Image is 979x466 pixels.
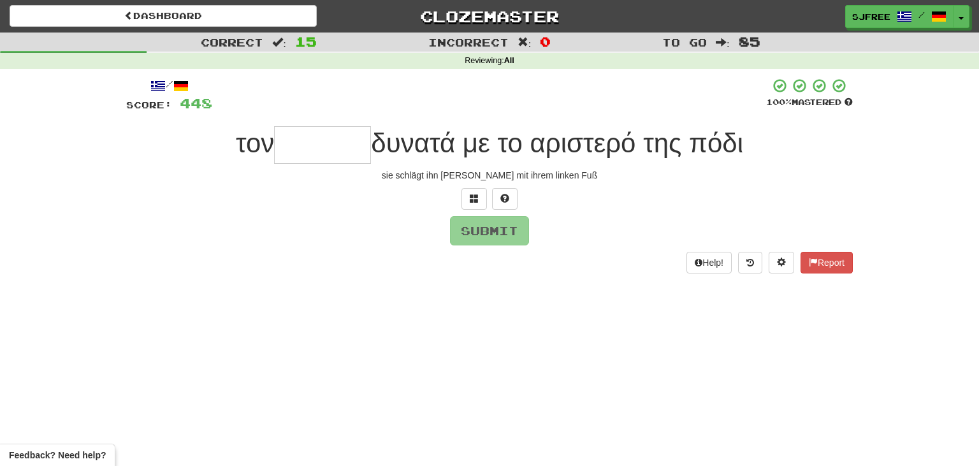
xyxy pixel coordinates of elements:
span: τον [236,128,274,158]
span: Open feedback widget [9,449,106,462]
span: 100 % [766,97,792,107]
span: 85 [739,34,760,49]
span: : [716,37,730,48]
span: : [518,37,532,48]
button: Report [801,252,853,273]
button: Submit [450,216,529,245]
div: Mastered [766,97,853,108]
span: 0 [540,34,551,49]
a: Dashboard [10,5,317,27]
span: δυνατά με το αριστερό της πόδι [371,128,743,158]
button: Round history (alt+y) [738,252,762,273]
div: sie schlägt ihn [PERSON_NAME] mit ihrem linken Fuß [126,169,853,182]
span: Correct [201,36,263,48]
span: To go [662,36,707,48]
button: Single letter hint - you only get 1 per sentence and score half the points! alt+h [492,188,518,210]
span: / [918,10,925,19]
strong: All [504,56,514,65]
button: Help! [686,252,732,273]
div: / [126,78,212,94]
button: Switch sentence to multiple choice alt+p [461,188,487,210]
span: Incorrect [428,36,509,48]
a: sjfree / [845,5,954,28]
a: Clozemaster [336,5,643,27]
span: 15 [295,34,317,49]
span: Score: [126,99,172,110]
span: 448 [180,95,212,111]
span: sjfree [852,11,890,22]
span: : [272,37,286,48]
